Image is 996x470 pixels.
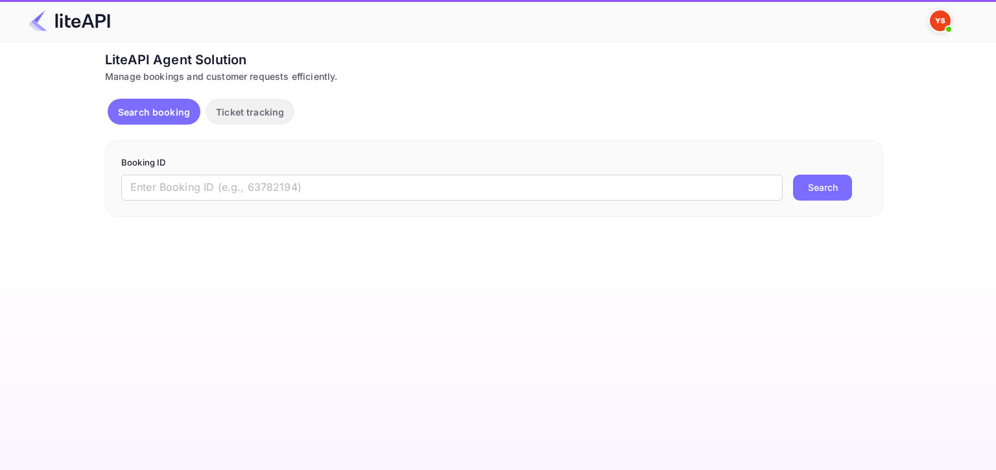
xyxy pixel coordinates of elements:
[105,50,883,69] div: LiteAPI Agent Solution
[121,156,867,169] p: Booking ID
[216,105,284,119] p: Ticket tracking
[29,10,110,31] img: LiteAPI Logo
[793,175,852,201] button: Search
[930,10,951,31] img: Yandex Support
[105,69,883,83] div: Manage bookings and customer requests efficiently.
[118,105,190,119] p: Search booking
[121,175,783,201] input: Enter Booking ID (e.g., 63782194)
